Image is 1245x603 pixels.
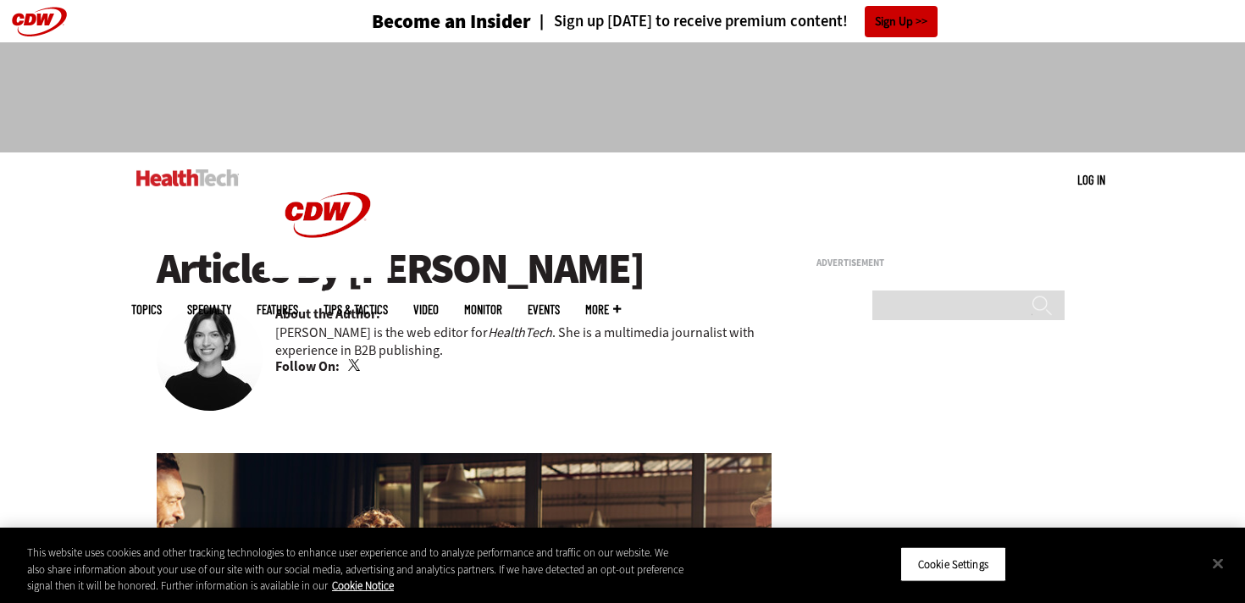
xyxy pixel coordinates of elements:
span: More [585,303,621,316]
iframe: advertisement [314,59,931,136]
img: Home [136,169,239,186]
button: Close [1199,545,1237,582]
a: Sign Up [865,6,938,37]
a: Video [413,303,439,316]
span: Topics [131,303,162,316]
h3: Become an Insider [372,12,531,31]
div: This website uses cookies and other tracking technologies to enhance user experience and to analy... [27,545,685,595]
a: Twitter [348,359,363,373]
iframe: advertisement [816,274,1071,486]
p: [PERSON_NAME] is the web editor for . She is a multimedia journalist with experience in B2B publi... [275,324,772,359]
a: Tips & Tactics [324,303,388,316]
b: Follow On: [275,357,340,376]
div: User menu [1077,171,1105,189]
a: Sign up [DATE] to receive premium content! [531,14,848,30]
a: Become an Insider [308,12,531,31]
a: MonITor [464,303,502,316]
span: Specialty [187,303,231,316]
a: More information about your privacy [332,578,394,593]
a: Features [257,303,298,316]
a: CDW [264,264,391,282]
button: Cookie Settings [900,546,1006,582]
img: Home [264,152,391,278]
img: Jordan Scott [157,305,263,411]
a: Events [528,303,560,316]
a: Log in [1077,172,1105,187]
